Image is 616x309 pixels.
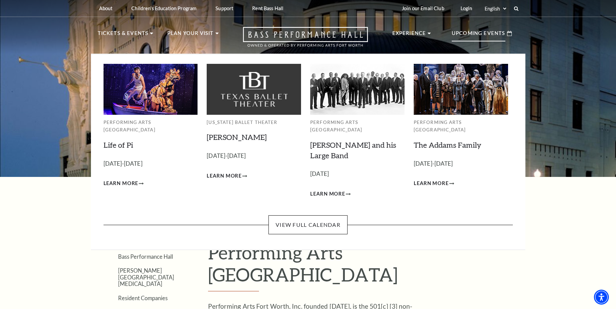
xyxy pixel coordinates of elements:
[310,190,351,198] a: Learn More Lyle Lovett and his Large Band
[207,119,301,126] p: [US_STATE] Ballet Theater
[310,140,396,160] a: [PERSON_NAME] and his Large Band
[310,169,405,179] p: [DATE]
[310,190,345,198] span: Learn More
[207,151,301,161] p: [DATE]-[DATE]
[99,5,113,11] p: About
[118,295,168,301] a: Resident Companies
[104,64,198,114] img: Performing Arts Fort Worth
[219,27,392,54] a: Open this option
[414,64,508,114] img: Performing Arts Fort Worth
[452,29,505,41] p: Upcoming Events
[216,5,233,11] p: Support
[414,179,454,188] a: Learn More The Addams Family
[98,29,149,41] p: Tickets & Events
[207,64,301,114] img: Texas Ballet Theater
[207,172,242,180] span: Learn More
[414,140,481,149] a: The Addams Family
[594,290,609,305] div: Accessibility Menu
[104,179,138,188] span: Learn More
[104,140,133,149] a: Life of Pi
[207,172,247,180] a: Learn More Peter Pan
[414,159,508,169] p: [DATE]-[DATE]
[414,119,508,134] p: Performing Arts [GEOGRAPHIC_DATA]
[207,132,267,142] a: [PERSON_NAME]
[104,159,198,169] p: [DATE]-[DATE]
[268,215,348,234] a: View Full Calendar
[414,179,449,188] span: Learn More
[104,119,198,134] p: Performing Arts [GEOGRAPHIC_DATA]
[167,29,214,41] p: Plan Your Visit
[208,241,519,291] h1: Performing Arts [GEOGRAPHIC_DATA]
[483,5,507,12] select: Select:
[392,29,426,41] p: Experience
[118,267,174,287] a: [PERSON_NAME][GEOGRAPHIC_DATA][MEDICAL_DATA]
[310,119,405,134] p: Performing Arts [GEOGRAPHIC_DATA]
[310,64,405,114] img: Performing Arts Fort Worth
[118,253,173,260] a: Bass Performance Hall
[252,5,283,11] p: Rent Bass Hall
[104,179,144,188] a: Learn More Life of Pi
[131,5,197,11] p: Children's Education Program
